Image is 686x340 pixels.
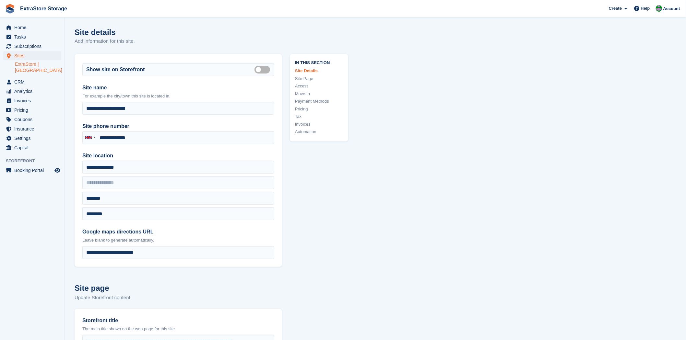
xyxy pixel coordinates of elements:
a: Pricing [295,106,343,112]
span: Create [609,5,622,12]
a: menu [3,166,61,175]
span: Storefront [6,158,65,164]
a: menu [3,42,61,51]
p: For example the city/town this site is located in. [82,93,274,99]
a: Preview store [53,166,61,174]
h2: Site page [75,282,282,294]
span: CRM [14,77,53,86]
label: Site phone number [82,122,274,130]
a: ExtraStore | [GEOGRAPHIC_DATA] [15,61,61,74]
a: menu [3,23,61,32]
label: Site name [82,84,274,92]
p: Leave blank to generate automatically. [82,237,274,244]
a: Site Page [295,75,343,82]
a: ExtraStore Storage [18,3,70,14]
a: Tax [295,113,343,120]
a: menu [3,32,61,41]
img: Grant Daniel [656,5,662,12]
label: Show site on Storefront [86,66,145,74]
a: menu [3,124,61,133]
label: Google maps directions URL [82,228,274,236]
span: Tasks [14,32,53,41]
div: United Kingdom: +44 [83,131,98,144]
a: menu [3,143,61,152]
span: Capital [14,143,53,152]
a: menu [3,134,61,143]
span: Home [14,23,53,32]
a: Payment Methods [295,98,343,105]
a: menu [3,115,61,124]
label: Storefront title [82,317,274,324]
h1: Site details [75,28,135,37]
span: Invoices [14,96,53,105]
a: Move In [295,91,343,97]
a: Access [295,83,343,89]
span: Analytics [14,87,53,96]
a: menu [3,87,61,96]
a: menu [3,77,61,86]
a: Site Details [295,68,343,74]
span: Coupons [14,115,53,124]
a: Automation [295,129,343,135]
span: Help [641,5,650,12]
a: Invoices [295,121,343,128]
p: Add information for this site. [75,38,135,45]
a: menu [3,106,61,115]
a: menu [3,96,61,105]
label: Is public [254,69,273,70]
span: Account [663,6,680,12]
label: Site location [82,152,274,160]
span: Insurance [14,124,53,133]
img: stora-icon-8386f47178a22dfd0bd8f6a31ec36ba5ce8667c1dd55bd0f319d3a0aa187defe.svg [5,4,15,14]
p: The main title shown on the web page for this site. [82,326,274,332]
span: In this section [295,59,343,65]
span: Booking Portal [14,166,53,175]
span: Subscriptions [14,42,53,51]
span: Settings [14,134,53,143]
span: Pricing [14,106,53,115]
span: Sites [14,51,53,60]
p: Update Storefront content. [75,294,282,301]
a: menu [3,51,61,60]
